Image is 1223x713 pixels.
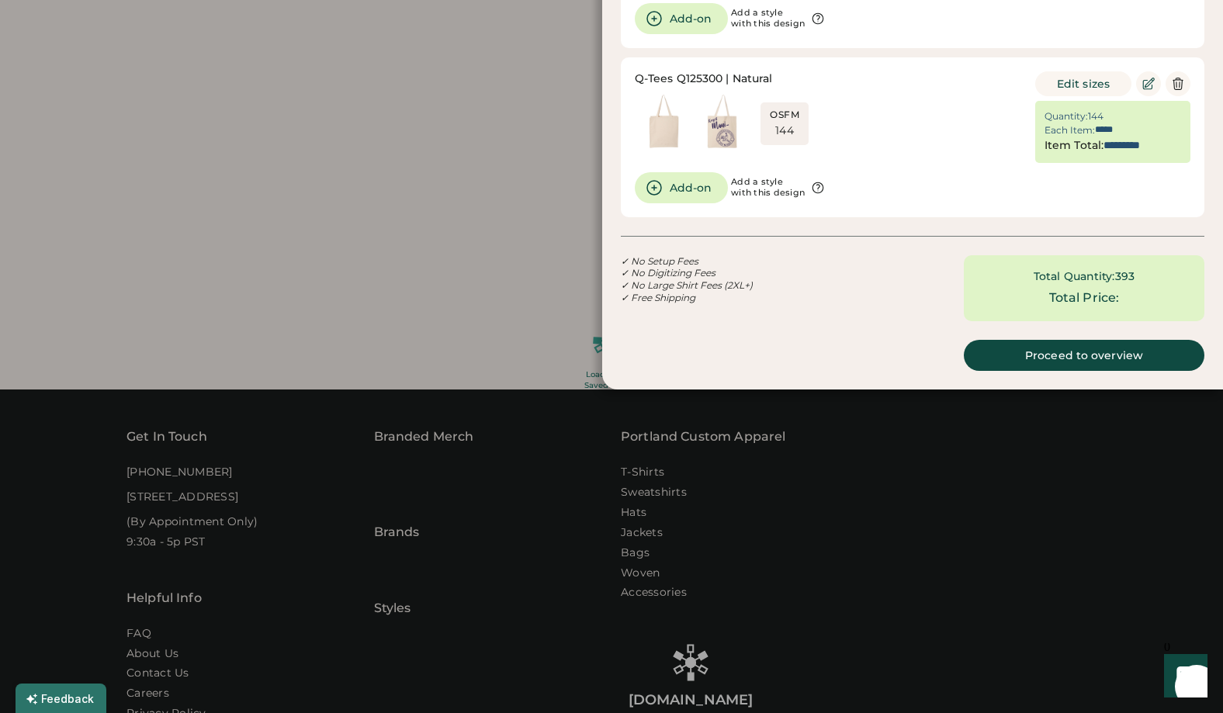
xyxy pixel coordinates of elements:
[635,71,772,87] div: Q-Tees Q125300 | Natural
[731,177,805,199] div: Add a style with this design
[584,323,639,360] img: Platens-Green-Loader-Spin.svg
[1035,71,1131,96] button: Edit sizes
[1088,110,1103,123] div: 144
[1136,71,1161,96] button: Edit Product
[635,3,728,34] button: Add-on
[635,172,728,203] button: Add-on
[584,369,639,391] div: Loading Your Saved Project
[1166,71,1190,96] button: Delete
[1045,110,1088,123] div: Quantity:
[621,267,715,279] em: ✓ No Digitizing Fees
[731,8,805,29] div: Add a style with this design
[621,255,698,267] em: ✓ No Setup Fees
[1045,124,1095,137] div: Each Item:
[693,92,751,151] img: generate-image
[1034,269,1115,285] div: Total Quantity:
[621,292,695,303] em: ✓ Free Shipping
[982,350,1186,361] div: Proceed to overview
[964,340,1204,371] a: Proceed to overview
[621,279,753,291] em: ✓ No Large Shirt Fees (2XL+)
[1045,138,1103,154] div: Item Total:
[1149,643,1216,710] iframe: Front Chat
[635,92,693,151] img: generate-image
[770,109,799,121] div: OSFM
[1115,269,1135,285] div: 393
[775,123,794,139] div: 144
[1049,289,1120,307] div: Total Price:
